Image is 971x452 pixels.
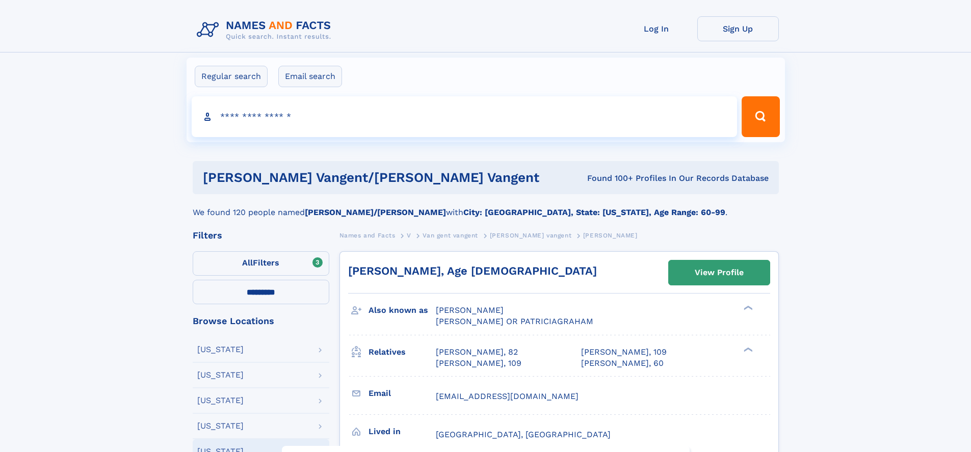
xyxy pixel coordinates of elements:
[369,423,436,440] h3: Lived in
[193,194,779,219] div: We found 120 people named with .
[369,343,436,361] h3: Relatives
[193,16,339,44] img: Logo Names and Facts
[369,302,436,319] h3: Also known as
[203,171,563,184] h1: [PERSON_NAME] vangent/[PERSON_NAME] vangent
[195,66,268,87] label: Regular search
[581,358,664,369] a: [PERSON_NAME], 60
[192,96,738,137] input: search input
[436,430,611,439] span: [GEOGRAPHIC_DATA], [GEOGRAPHIC_DATA]
[193,251,329,276] label: Filters
[463,207,725,217] b: City: [GEOGRAPHIC_DATA], State: [US_STATE], Age Range: 60-99
[197,396,244,405] div: [US_STATE]
[669,260,770,285] a: View Profile
[407,229,411,242] a: V
[348,264,597,277] a: [PERSON_NAME], Age [DEMOGRAPHIC_DATA]
[490,232,572,239] span: [PERSON_NAME] vangent
[407,232,411,239] span: V
[697,16,779,41] a: Sign Up
[616,16,697,41] a: Log In
[695,261,744,284] div: View Profile
[197,371,244,379] div: [US_STATE]
[742,96,779,137] button: Search Button
[193,316,329,326] div: Browse Locations
[436,316,593,326] span: [PERSON_NAME] OR PATRICIAGRAHAM
[741,305,753,311] div: ❯
[278,66,342,87] label: Email search
[193,231,329,240] div: Filters
[436,347,518,358] a: [PERSON_NAME], 82
[423,229,478,242] a: Van gent vangent
[423,232,478,239] span: Van gent vangent
[369,385,436,402] h3: Email
[581,347,667,358] a: [PERSON_NAME], 109
[490,229,572,242] a: [PERSON_NAME] vangent
[242,258,253,268] span: All
[339,229,396,242] a: Names and Facts
[741,346,753,353] div: ❯
[563,173,769,184] div: Found 100+ Profiles In Our Records Database
[436,305,504,315] span: [PERSON_NAME]
[583,232,638,239] span: [PERSON_NAME]
[305,207,446,217] b: [PERSON_NAME]/[PERSON_NAME]
[436,358,521,369] a: [PERSON_NAME], 109
[197,422,244,430] div: [US_STATE]
[436,391,579,401] span: [EMAIL_ADDRESS][DOMAIN_NAME]
[197,345,244,354] div: [US_STATE]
